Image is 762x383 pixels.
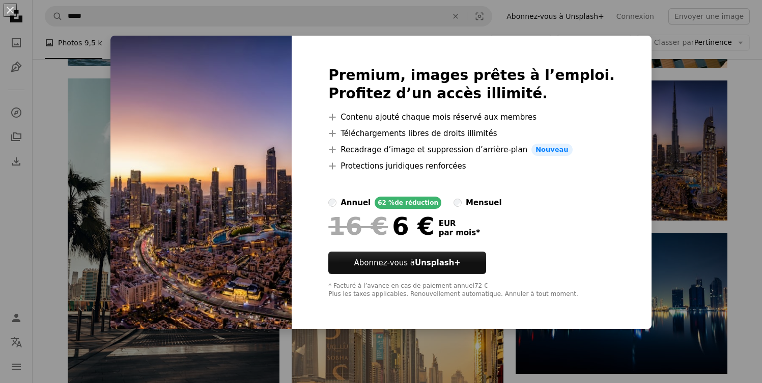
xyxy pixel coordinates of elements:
[110,36,292,329] img: premium_photo-1733317416241-d92ba6af4e51
[328,144,615,156] li: Recadrage d’image et suppression d’arrière-plan
[328,213,388,239] span: 16 €
[328,111,615,123] li: Contenu ajouté chaque mois réservé aux membres
[328,160,615,172] li: Protections juridiques renforcées
[466,197,502,209] div: mensuel
[328,213,434,239] div: 6 €
[328,127,615,140] li: Téléchargements libres de droits illimités
[375,197,441,209] div: 62 % de réduction
[531,144,572,156] span: Nouveau
[341,197,371,209] div: annuel
[439,219,480,228] span: EUR
[328,282,615,298] div: * Facturé à l’avance en cas de paiement annuel 72 € Plus les taxes applicables. Renouvellement au...
[454,199,462,207] input: mensuel
[328,199,336,207] input: annuel62 %de réduction
[415,258,461,267] strong: Unsplash+
[328,252,486,274] button: Abonnez-vous àUnsplash+
[328,66,615,103] h2: Premium, images prêtes à l’emploi. Profitez d’un accès illimité.
[439,228,480,237] span: par mois *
